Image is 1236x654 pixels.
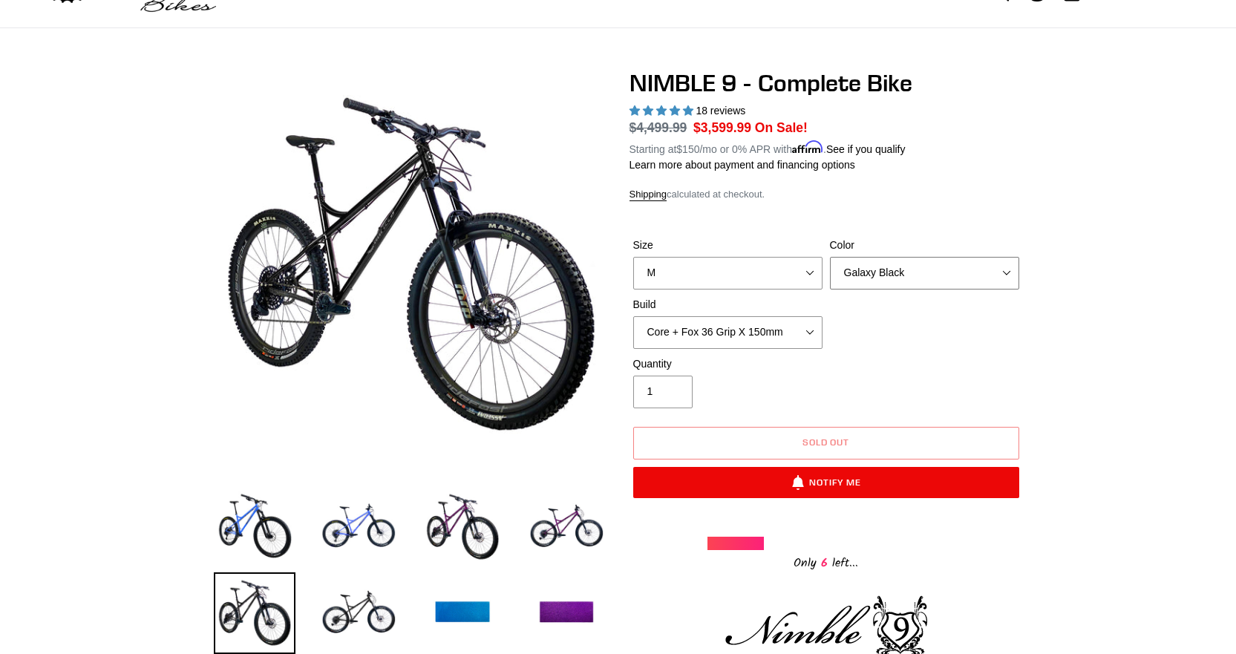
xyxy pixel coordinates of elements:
a: Learn more about payment and financing options [630,159,855,171]
a: See if you qualify - Learn more about Affirm Financing (opens in modal) [826,143,906,155]
label: Build [633,297,823,313]
div: Only left... [707,550,945,573]
img: Load image into Gallery viewer, NIMBLE 9 - Complete Bike [214,572,295,654]
a: Shipping [630,189,667,201]
h1: NIMBLE 9 - Complete Bike [630,69,1023,97]
span: 18 reviews [696,105,745,117]
span: 4.89 stars [630,105,696,117]
img: Load image into Gallery viewer, NIMBLE 9 - Complete Bike [214,486,295,568]
img: Load image into Gallery viewer, NIMBLE 9 - Complete Bike [318,486,399,568]
button: Notify Me [633,467,1019,498]
label: Size [633,238,823,253]
img: Load image into Gallery viewer, NIMBLE 9 - Complete Bike [422,572,503,654]
span: Sold out [802,436,850,448]
label: Quantity [633,356,823,372]
span: $150 [676,143,699,155]
span: 6 [817,554,832,572]
img: Load image into Gallery viewer, NIMBLE 9 - Complete Bike [318,572,399,654]
span: $3,599.99 [693,120,751,135]
div: calculated at checkout. [630,187,1023,202]
p: Starting at /mo or 0% APR with . [630,138,906,157]
s: $4,499.99 [630,120,687,135]
span: Affirm [792,141,823,154]
button: Sold out [633,427,1019,460]
label: Color [830,238,1019,253]
img: Load image into Gallery viewer, NIMBLE 9 - Complete Bike [526,486,607,568]
img: Load image into Gallery viewer, NIMBLE 9 - Complete Bike [526,572,607,654]
img: Load image into Gallery viewer, NIMBLE 9 - Complete Bike [422,486,503,568]
span: On Sale! [755,118,808,137]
